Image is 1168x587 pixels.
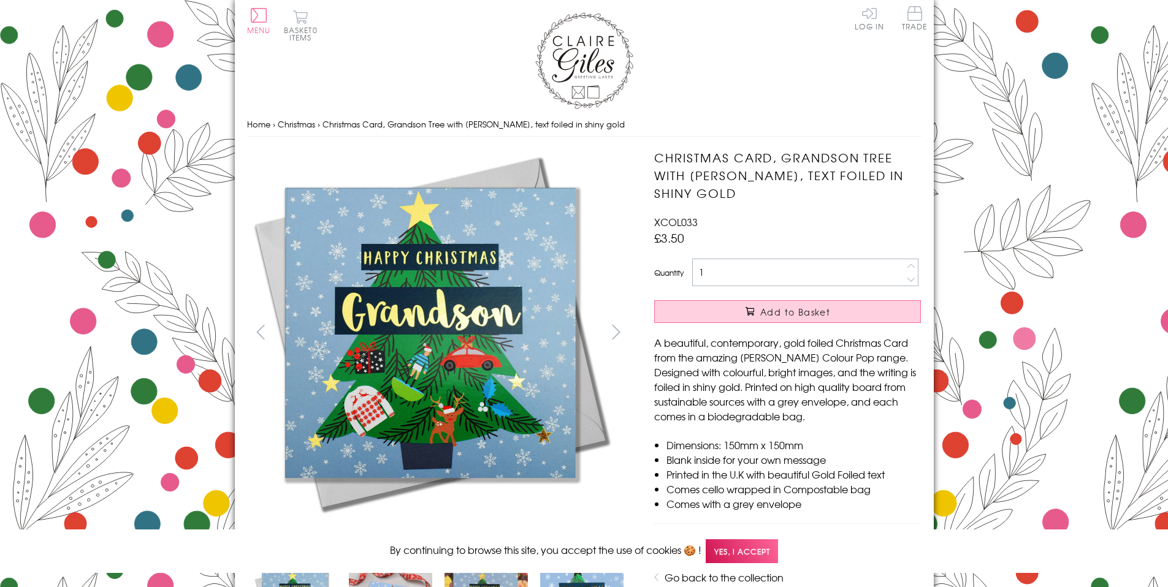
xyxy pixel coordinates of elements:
span: Trade [902,6,928,30]
li: Printed in the U.K with beautiful Gold Foiled text [666,467,921,482]
span: 0 items [289,25,318,43]
li: Comes with a grey envelope [666,496,921,511]
img: Claire Giles Greetings Cards [535,12,633,109]
a: Christmas [278,118,315,130]
span: Yes, I accept [706,539,778,563]
span: Menu [247,25,271,36]
li: Dimensions: 150mm x 150mm [666,437,921,452]
span: XCOL033 [654,214,698,229]
img: Christmas Card, Grandson Tree with Star, text foiled in shiny gold [246,149,614,517]
a: Log In [855,6,884,30]
p: A beautiful, contemporary, gold foiled Christmas Card from the amazing [PERSON_NAME] Colour Pop r... [654,335,921,423]
span: £3.50 [654,229,684,246]
img: Christmas Card, Grandson Tree with Star, text foiled in shiny gold [630,149,998,517]
button: Basket0 items [284,10,318,41]
nav: breadcrumbs [247,112,922,137]
span: › [318,118,320,130]
a: Go back to the collection [665,570,784,585]
button: next [602,318,630,346]
button: Menu [247,8,271,34]
a: Trade [902,6,928,32]
li: Comes cello wrapped in Compostable bag [666,482,921,496]
span: Add to Basket [760,306,830,318]
a: Home [247,118,270,130]
span: Christmas Card, Grandson Tree with [PERSON_NAME], text foiled in shiny gold [323,118,625,130]
button: Add to Basket [654,300,921,323]
span: › [273,118,275,130]
button: prev [247,318,275,346]
li: Blank inside for your own message [666,452,921,467]
label: Quantity [654,267,684,278]
h1: Christmas Card, Grandson Tree with [PERSON_NAME], text foiled in shiny gold [654,149,921,202]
